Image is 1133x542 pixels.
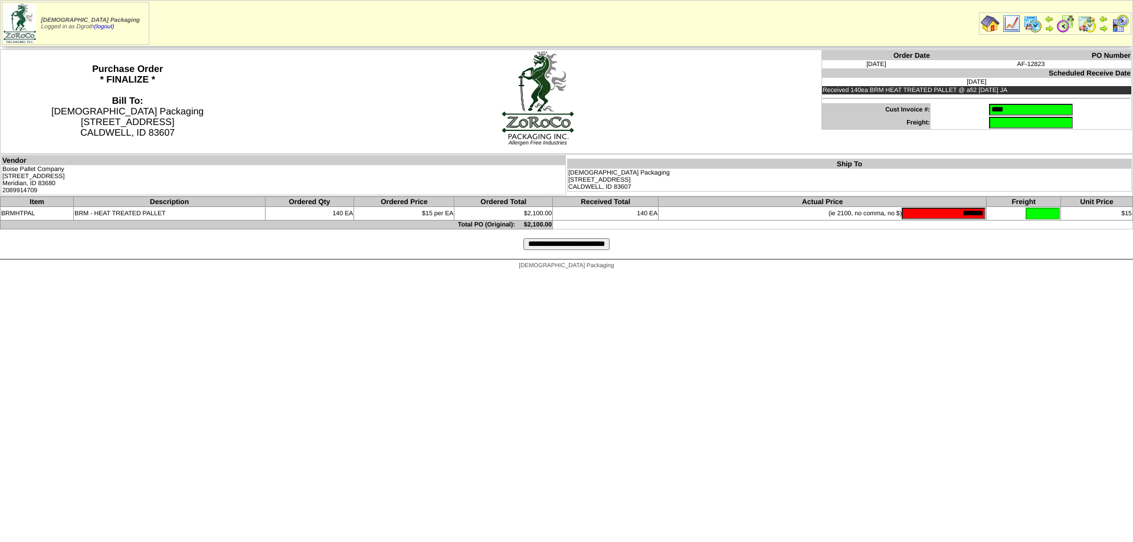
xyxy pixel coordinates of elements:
[265,197,354,207] th: Ordered Qty
[94,24,114,30] a: (logout)
[821,60,931,68] td: [DATE]
[1002,14,1021,33] img: line_graph.gif
[821,116,931,130] td: Freight:
[454,207,553,221] td: $2,100.00
[519,262,614,269] span: [DEMOGRAPHIC_DATA] Packaging
[74,207,265,221] td: BRM - HEAT TREATED PALLET
[1078,14,1096,33] img: calendarinout.gif
[821,78,1131,86] td: [DATE]
[354,197,454,207] th: Ordered Price
[821,51,931,61] th: Order Date
[987,197,1061,207] th: Freight
[454,197,553,207] th: Ordered Total
[41,17,140,24] span: [DEMOGRAPHIC_DATA] Packaging
[354,207,454,221] td: $15 per EA
[659,207,987,221] td: (ie 2100, no comma, no $)
[112,96,143,106] strong: Bill To:
[659,197,987,207] th: Actual Price
[1,221,553,229] td: Total PO (Original): $2,100.00
[821,103,931,116] td: Cust Invoice #:
[1,197,74,207] th: Item
[501,50,575,140] img: logoBig.jpg
[2,165,566,195] td: Boise Pallet Company [STREET_ADDRESS] Meridian, ID 83680 2089914709
[1,207,74,221] td: BRMHTPAL
[821,68,1131,78] th: Scheduled Receive Date
[1061,207,1133,221] td: $15
[51,96,204,138] span: [DEMOGRAPHIC_DATA] Packaging [STREET_ADDRESS] CALDWELL, ID 83607
[1056,14,1075,33] img: calendarblend.gif
[553,197,659,207] th: Received Total
[74,197,265,207] th: Description
[41,17,140,30] span: Logged in as Dgroth
[1061,197,1133,207] th: Unit Price
[1023,14,1042,33] img: calendarprod.gif
[4,4,36,43] img: zoroco-logo-small.webp
[1111,14,1129,33] img: calendarcustomer.gif
[1,50,255,154] th: Purchase Order * FINALIZE *
[1044,14,1054,24] img: arrowleft.gif
[265,207,354,221] td: 140 EA
[1099,14,1108,24] img: arrowleft.gif
[2,156,566,166] th: Vendor
[553,207,659,221] td: 140 EA
[981,14,1000,33] img: home.gif
[1099,24,1108,33] img: arrowright.gif
[821,86,1131,94] td: Received 140ea BRM HEAT TREATED PALLET @ afi2 [DATE] JA
[568,169,1132,192] td: [DEMOGRAPHIC_DATA] Packaging [STREET_ADDRESS] CALDWELL, ID 83607
[568,159,1132,169] th: Ship To
[509,140,567,146] span: Allergen Free Industries
[931,51,1132,61] th: PO Number
[931,60,1132,68] td: AF-12823
[1044,24,1054,33] img: arrowright.gif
